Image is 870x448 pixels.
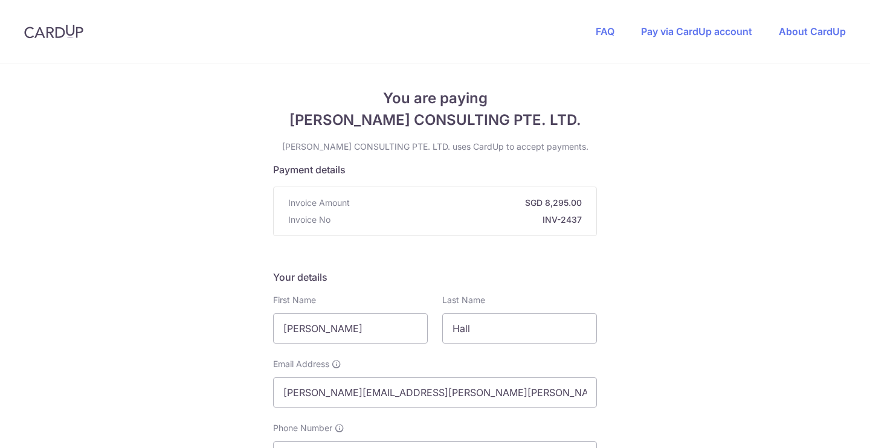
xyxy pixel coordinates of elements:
[24,24,83,39] img: CardUp
[273,422,332,434] span: Phone Number
[442,313,597,344] input: Last name
[273,313,428,344] input: First name
[335,214,582,226] strong: INV-2437
[596,25,614,37] a: FAQ
[273,162,597,177] h5: Payment details
[273,88,597,109] span: You are paying
[641,25,752,37] a: Pay via CardUp account
[288,197,350,209] span: Invoice Amount
[273,141,597,153] p: [PERSON_NAME] CONSULTING PTE. LTD. uses CardUp to accept payments.
[288,214,330,226] span: Invoice No
[273,358,329,370] span: Email Address
[779,25,846,37] a: About CardUp
[273,294,316,306] label: First Name
[355,197,582,209] strong: SGD 8,295.00
[442,294,485,306] label: Last Name
[273,377,597,408] input: Email address
[273,270,597,284] h5: Your details
[273,109,597,131] span: [PERSON_NAME] CONSULTING PTE. LTD.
